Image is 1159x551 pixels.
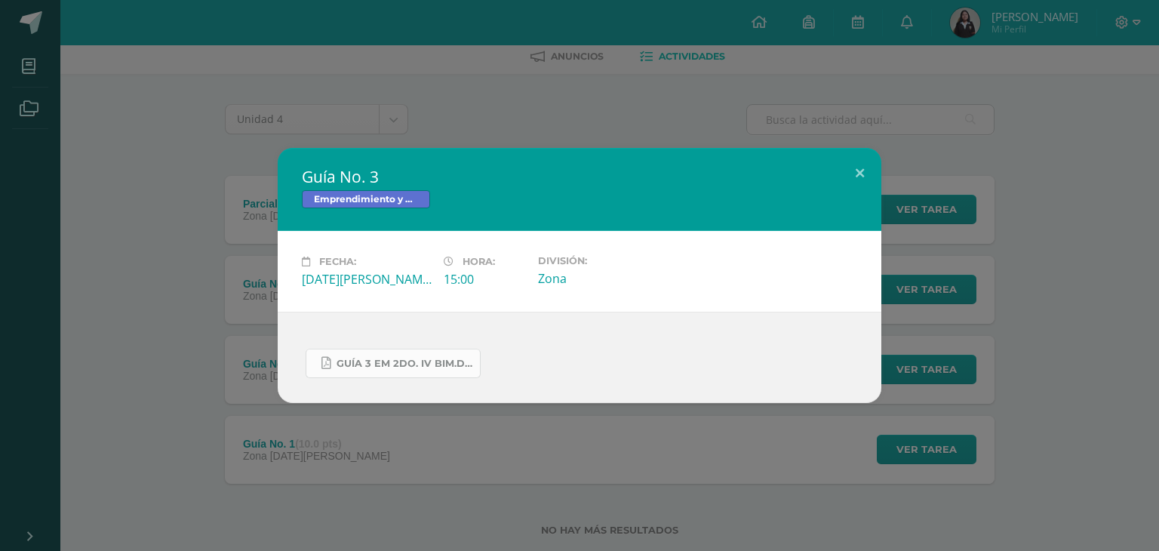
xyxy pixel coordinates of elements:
[302,271,432,288] div: [DATE][PERSON_NAME]
[302,166,857,187] h2: Guía No. 3
[302,190,430,208] span: Emprendimiento y Productividad
[538,270,668,287] div: Zona
[463,256,495,267] span: Hora:
[538,255,668,266] label: División:
[319,256,356,267] span: Fecha:
[444,271,526,288] div: 15:00
[306,349,481,378] a: GUÍA 3 EM 2DO. IV BIM.docx.pdf
[337,358,472,370] span: GUÍA 3 EM 2DO. IV BIM.docx.pdf
[838,148,881,199] button: Close (Esc)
